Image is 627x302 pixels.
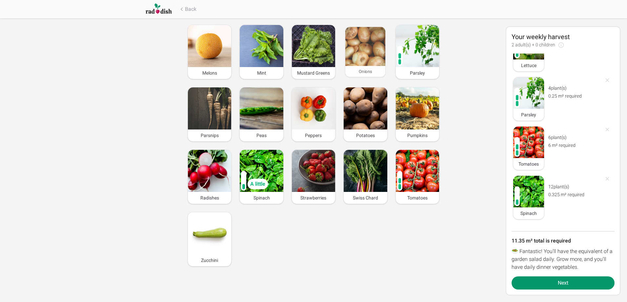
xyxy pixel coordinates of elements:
div: Radishes [188,192,231,204]
img: Image of Mint [240,25,283,67]
div: Zucchini [188,254,231,266]
button: Next [512,276,615,290]
div: Pumpkins [396,129,439,141]
img: Image of Tomatoes [396,150,439,192]
div: required [548,142,600,149]
img: Image of Pumpkins [396,87,439,129]
div: 12 plant(s) [548,183,600,190]
img: Image of Tomatoes [513,127,544,158]
img: Image of Spinach [240,150,283,192]
div: required [548,191,600,198]
div: Mint [240,67,283,79]
img: Image of Parsnips [188,87,231,129]
div: 4 plant(s) [548,85,600,91]
div: Tomatoes [513,158,544,170]
img: Image of Mustard Greens [292,25,335,67]
div: Parsley [396,67,439,79]
div: A little [248,179,268,189]
div: 0.325 m ² [548,191,566,198]
img: Image of Melons [188,25,231,67]
div: 0.25 m ² [548,93,564,99]
img: Image of Swiss Chard [344,150,387,192]
img: Image of Peas [240,87,283,129]
div: Tomatoes [396,192,439,204]
div: required [548,93,600,99]
button: Back [178,5,196,13]
div: Parsley [513,109,544,121]
img: Image of Parsley [513,77,544,109]
div: Spinach [513,207,544,219]
div: Onions [345,66,386,77]
div: Melons [188,67,231,79]
div: 11.35 m ² total is required [512,237,615,245]
div: Potatoes [344,129,387,141]
img: Image of Peppers [292,87,335,129]
span: salad [512,248,518,254]
img: Image of Strawberries [292,150,335,192]
img: Image of Potatoes [344,87,387,129]
div: 6 plant(s) [548,134,600,141]
img: Image of Zucchini [188,212,231,254]
div: Lettuce [513,59,544,71]
div: Swiss Chard [344,192,387,204]
div: 6 m ² [548,142,557,149]
div: Spinach [240,192,283,204]
div: Mustard Greens [292,67,335,79]
img: Image of Radishes [188,150,231,192]
div: Peppers [292,129,335,141]
div: Peas [240,129,283,141]
img: Image of Parsley [396,25,439,67]
div: 2 adult(s) + 0 children [512,41,615,48]
div: Strawberries [292,192,335,204]
img: Image of Spinach [513,176,544,207]
div: Your weekly harvest [512,32,615,41]
img: Raddish company logo [146,3,172,15]
span: Fantastic! You'll have the equivalent of a garden salad daily. Grow more, and you'll have daily d... [512,248,613,270]
div: Parsnips [188,129,231,141]
img: Image of Onions [345,27,386,66]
